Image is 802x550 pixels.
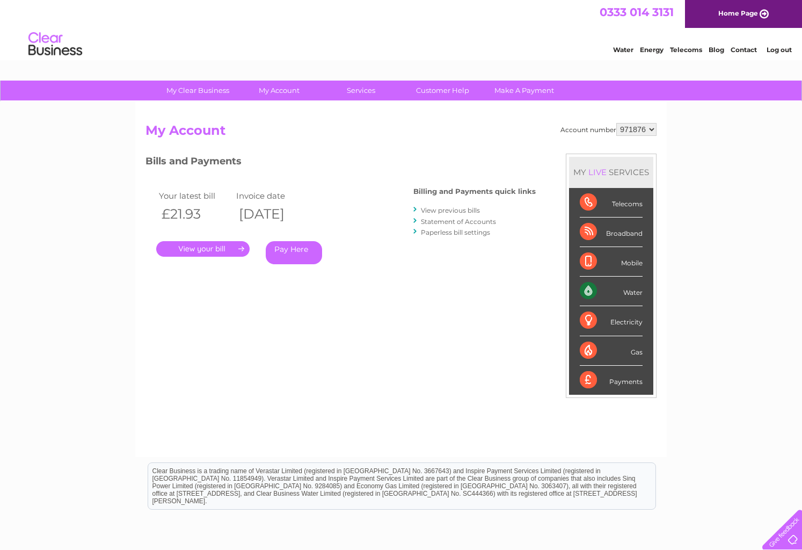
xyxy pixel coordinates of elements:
[480,81,568,100] a: Make A Payment
[28,28,83,61] img: logo.png
[317,81,405,100] a: Services
[145,123,657,143] h2: My Account
[731,46,757,54] a: Contact
[580,188,643,218] div: Telecoms
[421,218,496,226] a: Statement of Accounts
[235,81,324,100] a: My Account
[580,306,643,336] div: Electricity
[398,81,487,100] a: Customer Help
[421,206,480,214] a: View previous bills
[234,189,311,203] td: Invoice date
[580,247,643,277] div: Mobile
[154,81,242,100] a: My Clear Business
[613,46,633,54] a: Water
[266,241,322,264] a: Pay Here
[580,336,643,366] div: Gas
[580,277,643,306] div: Water
[767,46,792,54] a: Log out
[600,5,674,19] a: 0333 014 3131
[156,241,250,257] a: .
[148,6,655,52] div: Clear Business is a trading name of Verastar Limited (registered in [GEOGRAPHIC_DATA] No. 3667643...
[580,218,643,247] div: Broadband
[709,46,724,54] a: Blog
[569,157,653,187] div: MY SERVICES
[413,187,536,196] h4: Billing and Payments quick links
[640,46,664,54] a: Energy
[560,123,657,136] div: Account number
[586,167,609,177] div: LIVE
[156,189,234,203] td: Your latest bill
[670,46,702,54] a: Telecoms
[580,366,643,395] div: Payments
[145,154,536,172] h3: Bills and Payments
[156,203,234,225] th: £21.93
[234,203,311,225] th: [DATE]
[421,228,490,236] a: Paperless bill settings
